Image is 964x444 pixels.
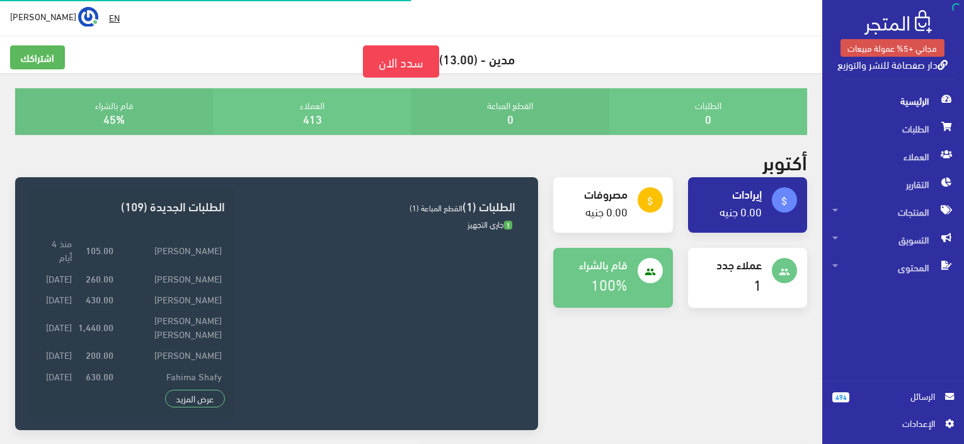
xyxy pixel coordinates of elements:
h4: عملاء جدد [698,258,762,271]
a: سدد الان [363,45,439,78]
span: اﻹعدادات [842,416,934,430]
a: 0 [507,108,514,129]
span: المنتجات [832,198,954,226]
td: [PERSON_NAME] [PERSON_NAME] [117,386,226,421]
a: 0.00 جنيه [720,201,762,221]
span: الرئيسية [832,87,954,115]
strong: 430.00 [86,292,113,306]
td: [DATE] [38,267,75,288]
td: [DATE] [38,288,75,309]
a: 494 الرسائل [832,389,954,416]
span: العملاء [832,143,954,170]
i: people [645,266,656,277]
td: Fahima Shafy [117,365,226,386]
strong: 1,440.00 [78,320,113,334]
td: [DATE] [38,344,75,365]
img: ... [78,7,98,27]
td: [DATE] [38,365,75,386]
a: التقارير [822,170,964,198]
a: اﻹعدادات [832,416,954,436]
a: 100% [591,270,628,297]
h3: الطلبات الجديدة (109) [38,200,225,212]
h5: مدين - (13.00) [10,45,812,78]
div: قام بالشراء [15,88,213,135]
a: 0 [705,108,711,129]
img: . [864,10,932,35]
div: الطلبات [609,88,807,135]
a: المحتوى [822,254,964,281]
i: people [779,266,790,277]
strong: 260.00 [86,271,113,285]
u: EN [109,9,120,25]
span: جاري التجهيز [468,216,512,231]
a: عرض المزيد [165,390,226,407]
span: المحتوى [832,254,954,281]
div: العملاء [213,88,411,135]
i: attach_money [779,196,790,207]
div: القطع المباعة [411,88,609,135]
span: [PERSON_NAME] [10,8,76,24]
strong: 105.00 [86,243,113,257]
strong: 200.00 [86,348,113,361]
td: [PERSON_NAME] [117,344,226,365]
a: مجاني +5% عمولة مبيعات [841,39,944,57]
a: EN [104,6,125,29]
span: الطلبات [832,115,954,143]
a: العملاء [822,143,964,170]
a: ... [PERSON_NAME] [10,6,98,26]
span: الرسائل [859,389,935,403]
a: 0.00 جنيه [585,201,628,221]
td: [DATE] [38,309,75,344]
span: القطع المباعة (1) [410,200,462,215]
span: التقارير [832,170,954,198]
i: attach_money [645,196,656,207]
h3: الطلبات (1) [245,200,515,212]
a: 1 [754,270,762,297]
td: [PERSON_NAME] [117,267,226,288]
td: [PERSON_NAME] [PERSON_NAME] [117,309,226,344]
a: المنتجات [822,198,964,226]
h2: أكتوبر [762,150,807,172]
a: دار صفصافة للنشر والتوزيع [837,55,948,73]
a: اشتراكك [10,45,65,69]
td: [PERSON_NAME] [117,288,226,309]
a: الرئيسية [822,87,964,115]
span: 494 [832,392,849,402]
h4: مصروفات [563,187,627,200]
strong: 630.00 [86,369,113,383]
span: التسويق [832,226,954,254]
h4: إيرادات [698,187,762,200]
a: 413 [303,108,322,129]
h4: قام بالشراء [563,258,627,271]
a: 45% [103,108,125,129]
td: منذ 4 أيام [38,233,75,267]
a: الطلبات [822,115,964,143]
td: [DATE] [38,386,75,421]
span: 1 [504,221,512,230]
td: [PERSON_NAME] [117,233,226,267]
